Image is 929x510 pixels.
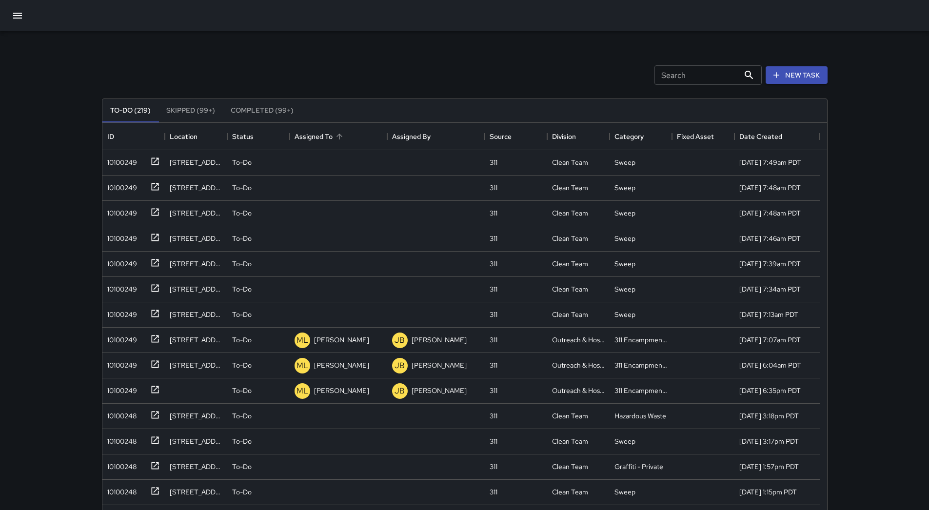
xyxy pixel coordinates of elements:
div: Clean Team [552,436,588,446]
div: Assigned By [392,123,431,150]
p: To-Do [232,183,252,193]
div: 8/24/2025, 6:35pm PDT [739,386,801,395]
div: 311 [490,411,497,421]
div: 10100249 [103,306,137,319]
div: 141 11th Street [170,462,222,471]
div: 8/25/2025, 7:48am PDT [739,208,801,218]
p: To-Do [232,487,252,497]
div: Fixed Asset [672,123,734,150]
p: To-Do [232,157,252,167]
div: Clean Team [552,208,588,218]
div: Sweep [614,157,635,167]
div: 570 Jessie Street [170,335,222,345]
div: 10100248 [103,407,137,421]
div: 8/25/2025, 7:49am PDT [739,157,801,167]
div: 417 Tehama Street [170,436,222,446]
div: 16 Mint Plaza [170,310,222,319]
div: Clean Team [552,411,588,421]
p: To-Do [232,284,252,294]
div: Clean Team [552,259,588,269]
div: Division [552,123,576,150]
div: Assigned To [295,123,333,150]
div: 8/25/2025, 7:07am PDT [739,335,801,345]
div: Status [232,123,254,150]
div: 8/25/2025, 7:39am PDT [739,259,801,269]
p: [PERSON_NAME] [412,386,467,395]
div: Clean Team [552,310,588,319]
div: 10100248 [103,458,137,471]
div: 10100249 [103,179,137,193]
div: 471 Jessie Street [170,234,222,243]
p: [PERSON_NAME] [314,335,369,345]
p: [PERSON_NAME] [314,386,369,395]
div: ID [107,123,114,150]
p: ML [296,334,308,346]
div: Date Created [739,123,782,150]
p: To-Do [232,310,252,319]
p: To-Do [232,411,252,421]
div: Outreach & Hospitality [552,386,605,395]
div: 8/24/2025, 3:18pm PDT [739,411,799,421]
div: 311 [490,436,497,446]
p: JB [395,385,405,397]
p: To-Do [232,335,252,345]
p: To-Do [232,436,252,446]
button: Completed (99+) [223,99,301,122]
p: [PERSON_NAME] [314,360,369,370]
div: Division [547,123,610,150]
div: 311 [490,183,497,193]
div: 93 10th Street [170,487,222,497]
div: Sweep [614,436,635,446]
div: Location [170,123,198,150]
div: 10100249 [103,356,137,370]
div: 950 Folsom Street [170,284,222,294]
div: Date Created [734,123,820,150]
p: To-Do [232,386,252,395]
div: 8/24/2025, 1:57pm PDT [739,462,799,471]
div: 311 Encampments [614,386,667,395]
div: 1018 Mission Street [170,208,222,218]
div: 311 [490,310,497,319]
div: Graffiti - Private [614,462,663,471]
p: [PERSON_NAME] [412,360,467,370]
div: 311 [490,335,497,345]
div: 431 Tehama Street [170,411,222,421]
div: 311 [490,157,497,167]
div: 10100248 [103,432,137,446]
div: 311 Encampments [614,335,667,345]
div: 311 [490,234,497,243]
div: 10100249 [103,230,137,243]
div: 311 [490,487,497,497]
p: ML [296,385,308,397]
div: 311 [490,386,497,395]
div: 311 Encampments [614,360,667,370]
div: Assigned To [290,123,387,150]
div: Status [227,123,290,150]
div: 10100249 [103,154,137,167]
div: Category [610,123,672,150]
div: Source [490,123,512,150]
div: Sweep [614,310,635,319]
div: Category [614,123,644,150]
div: Location [165,123,227,150]
div: Sweep [614,284,635,294]
button: New Task [766,66,828,84]
div: ID [102,123,165,150]
div: Sweep [614,487,635,497]
p: JB [395,360,405,372]
div: Clean Team [552,487,588,497]
p: To-Do [232,208,252,218]
div: Sweep [614,234,635,243]
p: To-Do [232,360,252,370]
div: 8/25/2025, 7:46am PDT [739,234,801,243]
div: 8/24/2025, 3:17pm PDT [739,436,799,446]
button: Skipped (99+) [158,99,223,122]
div: Hazardous Waste [614,411,666,421]
div: 62 6th Street [170,157,222,167]
div: Clean Team [552,157,588,167]
div: Sweep [614,208,635,218]
div: Assigned By [387,123,485,150]
div: 311 [490,208,497,218]
div: 311 [490,462,497,471]
div: 8/25/2025, 7:34am PDT [739,284,801,294]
